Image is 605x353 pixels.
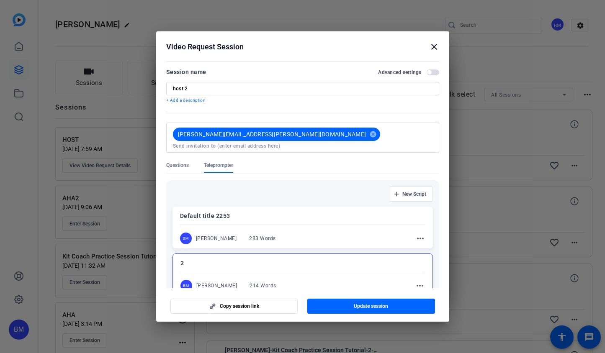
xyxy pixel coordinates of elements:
button: New Script [389,187,433,202]
div: BM [180,233,192,244]
p: Default title 2253 [180,211,425,221]
mat-icon: more_horiz [415,233,425,243]
input: Send invitation to (enter email address here) [173,143,433,149]
span: Teleprompter [204,162,233,169]
span: [PERSON_NAME][EMAIL_ADDRESS][PERSON_NAME][DOMAIN_NAME] [178,130,366,138]
div: Session name [166,67,206,77]
p: 2 [180,258,425,268]
button: Update session [307,299,435,314]
div: [PERSON_NAME] [196,282,237,289]
mat-icon: more_horiz [415,281,425,291]
button: Copy session link [170,299,298,314]
mat-icon: cancel [366,130,380,138]
p: + Add a description [166,97,439,104]
div: 283 Words [249,235,276,242]
span: New Script [402,191,426,197]
input: Enter Session Name [173,85,433,92]
span: Update session [354,303,388,310]
div: [PERSON_NAME] [196,235,237,242]
div: BM [180,280,192,292]
div: 214 Words [250,282,276,289]
div: Video Request Session [166,42,439,52]
h2: Advanced settings [378,69,421,76]
mat-icon: close [429,42,439,52]
span: Questions [166,162,189,169]
span: Copy session link [220,303,259,310]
